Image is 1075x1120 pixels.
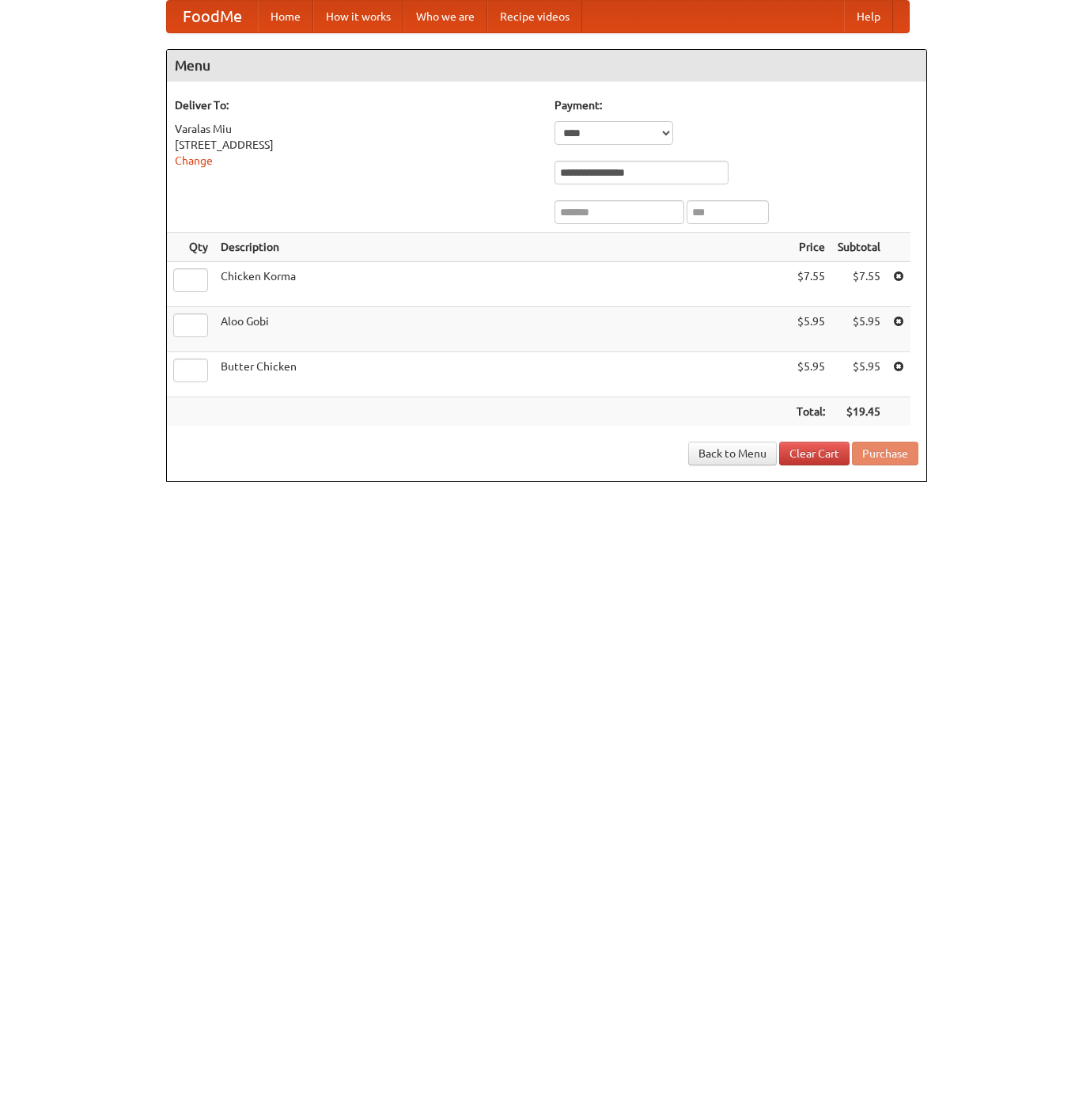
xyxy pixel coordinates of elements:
a: Who we are [403,1,487,32]
h5: Deliver To: [175,97,539,113]
a: Help [844,1,893,32]
td: $5.95 [831,352,887,397]
td: $7.55 [831,262,887,307]
th: $19.45 [831,397,887,427]
td: Butter Chicken [214,352,790,397]
div: Varalas Miu [175,121,539,137]
a: Home [258,1,313,32]
th: Price [790,233,831,262]
a: How it works [313,1,403,32]
a: Recipe videos [487,1,582,32]
td: Chicken Korma [214,262,790,307]
td: $5.95 [790,352,831,397]
a: Back to Menu [688,442,777,465]
a: FoodMe [167,1,258,32]
td: $5.95 [790,307,831,352]
td: Aloo Gobi [214,307,790,352]
td: $7.55 [790,262,831,307]
td: $5.95 [831,307,887,352]
h4: Menu [167,50,926,82]
h5: Payment: [555,97,918,113]
th: Total: [790,397,831,427]
div: [STREET_ADDRESS] [175,137,539,153]
button: Purchase [852,442,918,465]
th: Description [214,233,790,262]
a: Clear Cart [779,442,850,465]
th: Qty [167,233,214,262]
th: Subtotal [831,233,887,262]
a: Change [175,154,213,167]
